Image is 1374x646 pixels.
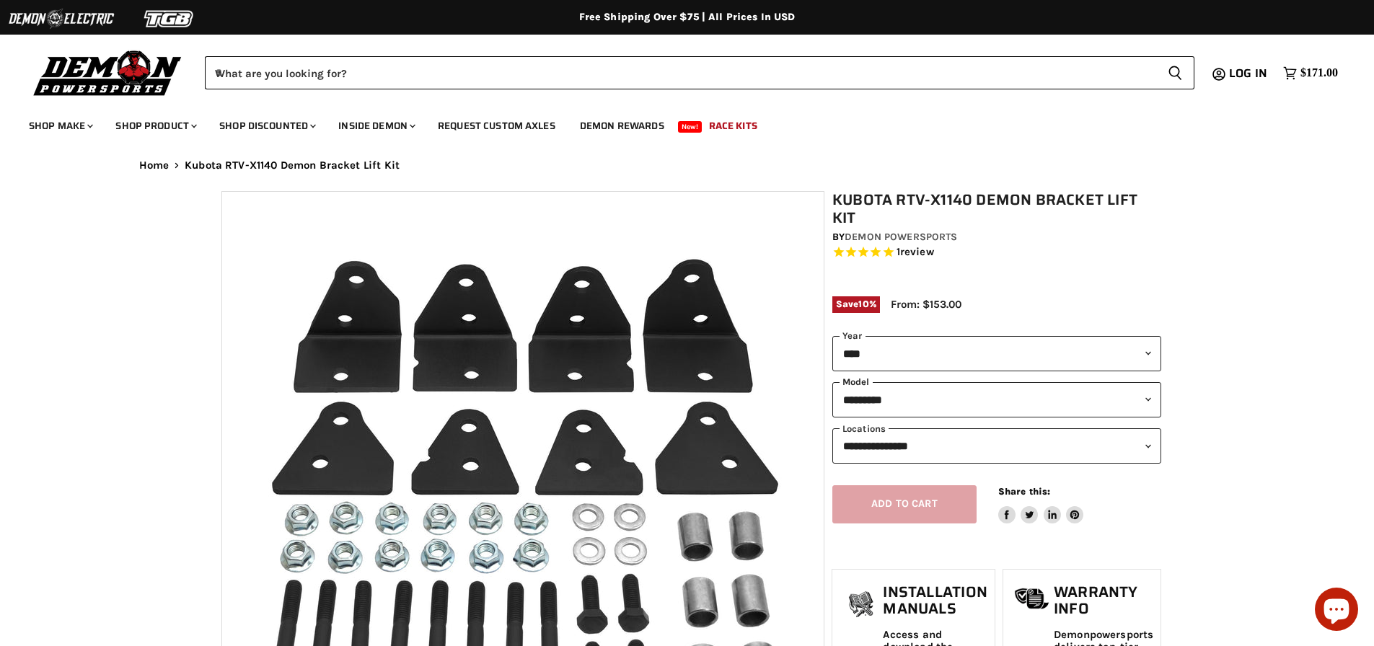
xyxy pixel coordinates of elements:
a: Demon Rewards [569,111,675,141]
div: Free Shipping Over $75 | All Prices In USD [110,11,1264,24]
span: New! [678,121,703,133]
a: Shop Product [105,111,206,141]
a: Log in [1223,67,1276,80]
span: Log in [1229,64,1267,82]
span: 1 reviews [897,246,934,259]
span: Share this: [998,486,1050,497]
h1: Installation Manuals [883,584,987,618]
a: Home [139,159,169,172]
a: Inside Demon [327,111,424,141]
aside: Share this: [998,485,1084,523]
select: keys [832,428,1161,464]
inbox-online-store-chat: Shopify online store chat [1311,588,1362,634]
div: by [832,229,1161,245]
form: Product [205,56,1194,89]
span: Rated 5.0 out of 5 stars 1 reviews [832,245,1161,260]
span: From: $153.00 [891,298,961,311]
span: Save % [832,296,880,312]
a: Shop Make [18,111,102,141]
img: install_manual-icon.png [843,588,879,624]
ul: Main menu [18,105,1334,141]
a: Request Custom Axles [427,111,566,141]
a: $171.00 [1276,63,1345,84]
span: Kubota RTV-X1140 Demon Bracket Lift Kit [185,159,400,172]
h1: Kubota RTV-X1140 Demon Bracket Lift Kit [832,191,1161,227]
h1: Warranty Info [1054,584,1153,618]
a: Shop Discounted [208,111,325,141]
a: Demon Powersports [845,231,957,243]
span: $171.00 [1300,66,1338,80]
select: modal-name [832,382,1161,417]
input: When autocomplete results are available use up and down arrows to review and enter to select [205,56,1156,89]
span: review [900,246,934,259]
img: Demon Powersports [29,47,187,98]
a: Race Kits [698,111,768,141]
img: warranty-icon.png [1014,588,1050,610]
nav: Breadcrumbs [110,159,1264,172]
img: Demon Electric Logo 2 [7,5,115,32]
select: year [832,336,1161,371]
img: TGB Logo 2 [115,5,224,32]
button: Search [1156,56,1194,89]
span: 10 [858,298,868,309]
